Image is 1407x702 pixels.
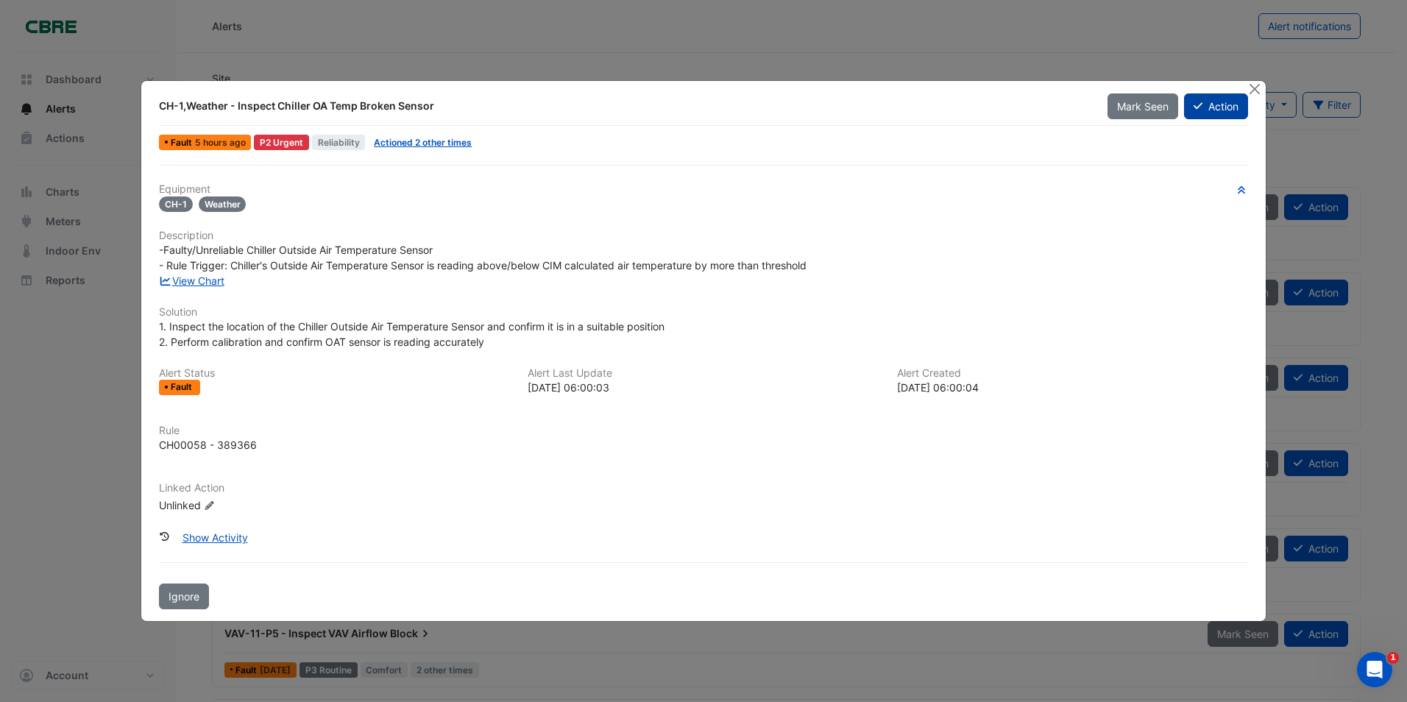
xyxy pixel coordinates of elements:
[159,320,664,348] span: 1. Inspect the location of the Chiller Outside Air Temperature Sensor and confirm it is in a suit...
[195,137,246,148] span: Fri 29-Aug-2025 06:00 AWST
[159,425,1248,437] h6: Rule
[199,196,247,212] span: Weather
[159,584,209,609] button: Ignore
[254,135,309,150] div: P2 Urgent
[528,380,879,395] div: [DATE] 06:00:03
[1184,93,1248,119] button: Action
[169,590,199,603] span: Ignore
[159,497,336,512] div: Unlinked
[1357,652,1392,687] iframe: Intercom live chat
[159,482,1248,494] h6: Linked Action
[1247,81,1263,96] button: Close
[159,306,1248,319] h6: Solution
[1387,652,1399,664] span: 1
[159,437,257,453] div: CH00058 - 389366
[897,380,1248,395] div: [DATE] 06:00:04
[159,183,1248,196] h6: Equipment
[159,367,510,380] h6: Alert Status
[171,138,195,147] span: Fault
[171,383,195,391] span: Fault
[1117,100,1169,113] span: Mark Seen
[159,230,1248,242] h6: Description
[312,135,366,150] span: Reliability
[173,525,258,550] button: Show Activity
[897,367,1248,380] h6: Alert Created
[159,244,807,272] span: -Faulty/Unreliable Chiller Outside Air Temperature Sensor - Rule Trigger: Chiller's Outside Air T...
[204,500,215,511] fa-icon: Edit Linked Action
[159,274,224,287] a: View Chart
[159,99,1089,113] div: CH-1,Weather - Inspect Chiller OA Temp Broken Sensor
[528,367,879,380] h6: Alert Last Update
[159,196,193,212] span: CH-1
[1107,93,1178,119] button: Mark Seen
[374,137,472,148] a: Actioned 2 other times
